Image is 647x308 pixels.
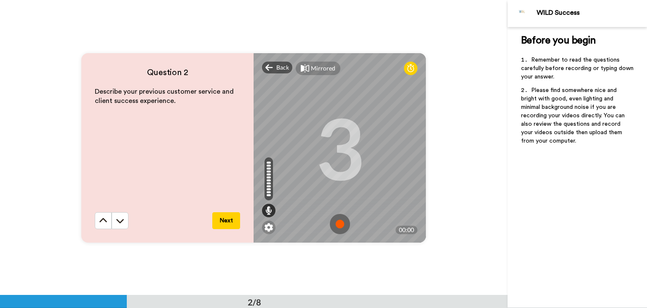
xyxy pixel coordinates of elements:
img: ic_record_start.svg [330,214,350,234]
span: Please find somewhere nice and bright with good, even lighting and minimal background noise if yo... [521,87,626,144]
div: 2/8 [234,296,275,308]
span: Back [276,63,289,72]
div: WILD Success [537,9,647,17]
div: 00:00 [396,226,417,234]
div: Back [262,62,292,73]
button: Next [212,212,240,229]
span: Remember to read the questions carefully before recording or typing down your answer. [521,57,635,80]
div: Mirrored [311,64,335,73]
div: 3 [315,116,364,179]
img: Profile Image [512,3,532,24]
span: Before you begin [521,35,596,46]
img: ic_gear.svg [265,223,273,232]
h4: Question 2 [95,67,240,78]
span: Describe your previous customer service and client success experience. [95,88,235,105]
